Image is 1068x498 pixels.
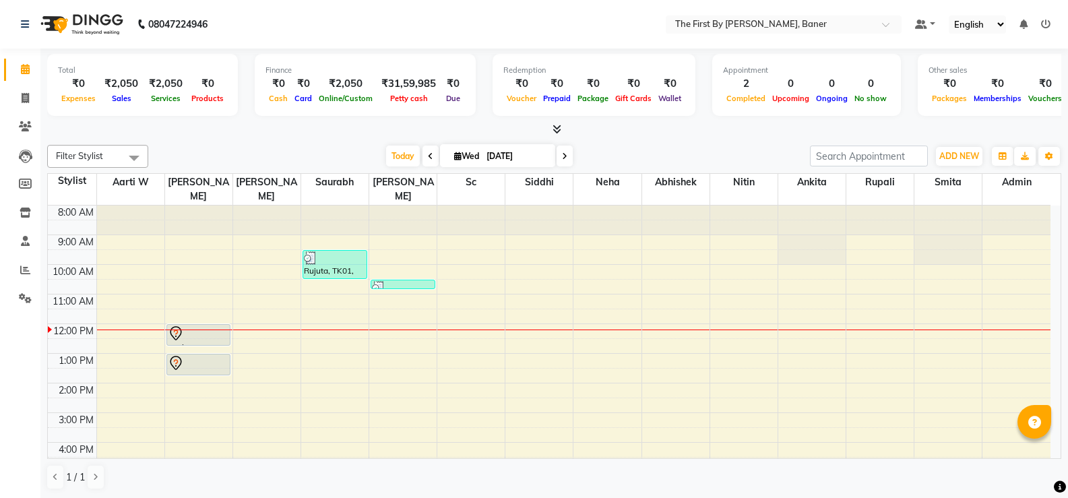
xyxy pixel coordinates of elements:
span: [PERSON_NAME] [233,174,301,205]
span: Expenses [58,94,99,103]
span: [PERSON_NAME] [369,174,437,205]
span: Sales [108,94,135,103]
span: [PERSON_NAME] [165,174,232,205]
div: ₹0 [1025,76,1065,92]
span: Upcoming [769,94,813,103]
span: Wallet [655,94,685,103]
span: Due [443,94,464,103]
div: 8:00 AM [55,206,96,220]
span: Sc [437,174,505,191]
div: ₹0 [970,76,1025,92]
span: Voucher [503,94,540,103]
span: Today [386,146,420,166]
div: ₹0 [655,76,685,92]
div: Stylist [48,174,96,188]
div: 3:00 PM [56,413,96,427]
span: Online/Custom [315,94,376,103]
span: Abhishek [642,174,710,191]
span: Card [291,94,315,103]
span: Products [188,94,227,103]
span: Package [574,94,612,103]
div: Finance [265,65,465,76]
div: ₹2,050 [144,76,188,92]
span: Cash [265,94,291,103]
span: No show [851,94,890,103]
div: 12:00 PM [51,324,96,338]
div: Redemption [503,65,685,76]
span: Memberships [970,94,1025,103]
span: ADD NEW [939,151,979,161]
div: ₹0 [503,76,540,92]
span: Gift Cards [612,94,655,103]
div: ₹0 [574,76,612,92]
b: 08047224946 [148,5,208,43]
span: Services [148,94,184,103]
div: 0 [769,76,813,92]
span: Saurabh [301,174,369,191]
div: 10:00 AM [50,265,96,279]
div: [PERSON_NAME] - 2777, TK03, 01:00 PM-01:45 PM, Hair Cut & Finish / Cr. Stylist [167,354,230,375]
div: 0 [813,76,851,92]
div: ₹2,050 [99,76,144,92]
div: ₹0 [441,76,465,92]
div: ₹0 [58,76,99,92]
div: 9:00 AM [55,235,96,249]
div: ₹31,59,985 [376,76,441,92]
span: Admin [982,174,1050,191]
span: 1 / 1 [66,470,85,485]
div: Rujuta, TK01, 09:30 AM-10:30 AM, Hair Cut & Finish / Basic [Sr. Stylist] [303,251,367,278]
img: logo [34,5,127,43]
div: Rujuta, TK01, 10:30 AM-10:45 AM, Hair Wash + Cond [371,280,435,288]
span: Wed [451,151,482,161]
div: Rashmi, TK02, 12:00 PM-12:45 PM, Hair Cut & Finish / Cr. Stylist [167,325,230,345]
div: 2 [723,76,769,92]
span: Ongoing [813,94,851,103]
span: Aarti W [97,174,164,191]
span: Smita [914,174,982,191]
div: ₹2,050 [315,76,376,92]
span: Petty cash [387,94,431,103]
span: Neha [573,174,641,191]
div: Total [58,65,227,76]
span: Ankita [778,174,846,191]
span: Rupali [846,174,914,191]
input: Search Appointment [810,146,928,166]
div: ₹0 [929,76,970,92]
span: Siddhi [505,174,573,191]
div: ₹0 [188,76,227,92]
div: ₹0 [265,76,291,92]
span: Packages [929,94,970,103]
iframe: chat widget [1011,444,1055,485]
div: ₹0 [291,76,315,92]
span: Prepaid [540,94,574,103]
span: Filter Stylist [56,150,103,161]
div: 2:00 PM [56,383,96,398]
span: Nitin [710,174,778,191]
div: 0 [851,76,890,92]
div: 11:00 AM [50,294,96,309]
div: Appointment [723,65,890,76]
div: ₹0 [612,76,655,92]
button: ADD NEW [936,147,982,166]
div: ₹0 [540,76,574,92]
div: 1:00 PM [56,354,96,368]
input: 2025-09-03 [482,146,550,166]
span: Completed [723,94,769,103]
div: 4:00 PM [56,443,96,457]
span: Vouchers [1025,94,1065,103]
